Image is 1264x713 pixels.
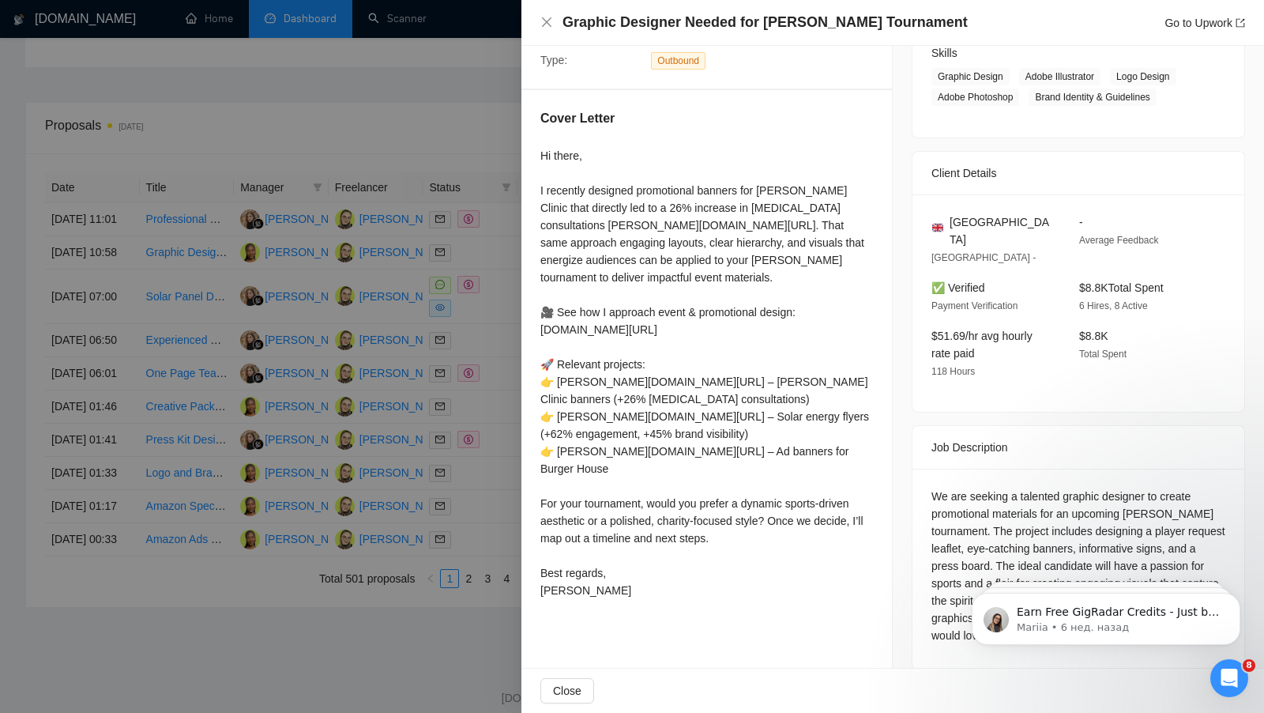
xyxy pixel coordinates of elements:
[948,560,1264,670] iframe: Intercom notifications сообщение
[540,147,873,599] div: Hi there, I recently designed promotional banners for [PERSON_NAME] Clinic that directly led to a...
[1079,300,1148,311] span: 6 Hires, 8 Active
[950,213,1054,248] span: [GEOGRAPHIC_DATA]
[540,16,553,29] button: Close
[1079,281,1164,294] span: $8.8K Total Spent
[540,109,615,128] h5: Cover Letter
[931,152,1225,194] div: Client Details
[562,13,968,32] h4: Graphic Designer Needed for [PERSON_NAME] Tournament
[540,16,553,28] span: close
[931,300,1018,311] span: Payment Verification
[932,222,943,233] img: 🇬🇧
[1079,330,1108,342] span: $8.8K
[931,252,1036,263] span: [GEOGRAPHIC_DATA] -
[1029,89,1156,106] span: Brand Identity & Guidelines
[1079,216,1083,228] span: -
[931,426,1225,469] div: Job Description
[1210,659,1248,697] iframe: Intercom live chat
[1019,68,1100,85] span: Adobe Illustrator
[540,678,594,704] button: Close
[1079,235,1159,246] span: Average Feedback
[931,366,975,377] span: 118 Hours
[1110,68,1176,85] span: Logo Design
[1079,349,1127,360] span: Total Spent
[1236,18,1245,28] span: export
[931,68,1010,85] span: Graphic Design
[553,682,581,700] span: Close
[1243,659,1255,672] span: 8
[931,488,1225,644] div: We are seeking a talented graphic designer to create promotional materials for an upcoming [PERSO...
[931,47,957,59] span: Skills
[931,89,1019,106] span: Adobe Photoshop
[540,54,567,66] span: Type:
[931,330,1033,360] span: $51.69/hr avg hourly rate paid
[1164,17,1245,29] a: Go to Upworkexport
[931,281,985,294] span: ✅ Verified
[651,52,705,70] span: Outbound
